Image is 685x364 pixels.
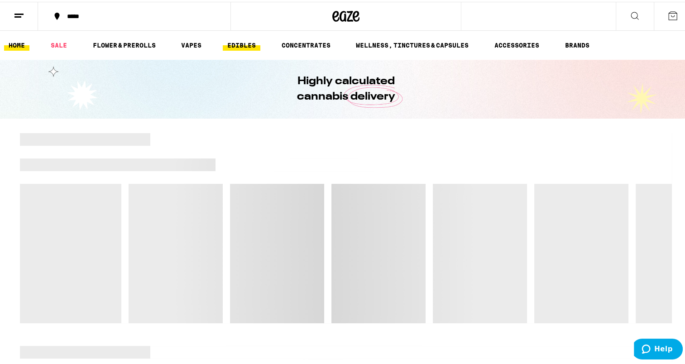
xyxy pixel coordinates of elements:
a: SALE [46,38,72,49]
a: CONCENTRATES [277,38,335,49]
a: HOME [4,38,29,49]
a: VAPES [177,38,206,49]
h1: Highly calculated cannabis delivery [271,72,421,103]
a: FLOWER & PREROLLS [88,38,160,49]
a: EDIBLES [223,38,260,49]
a: BRANDS [560,38,594,49]
button: Redirect to URL [0,0,494,66]
a: WELLNESS, TINCTURES & CAPSULES [351,38,473,49]
iframe: Opens a widget where you can find more information [634,337,683,359]
a: ACCESSORIES [490,38,544,49]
